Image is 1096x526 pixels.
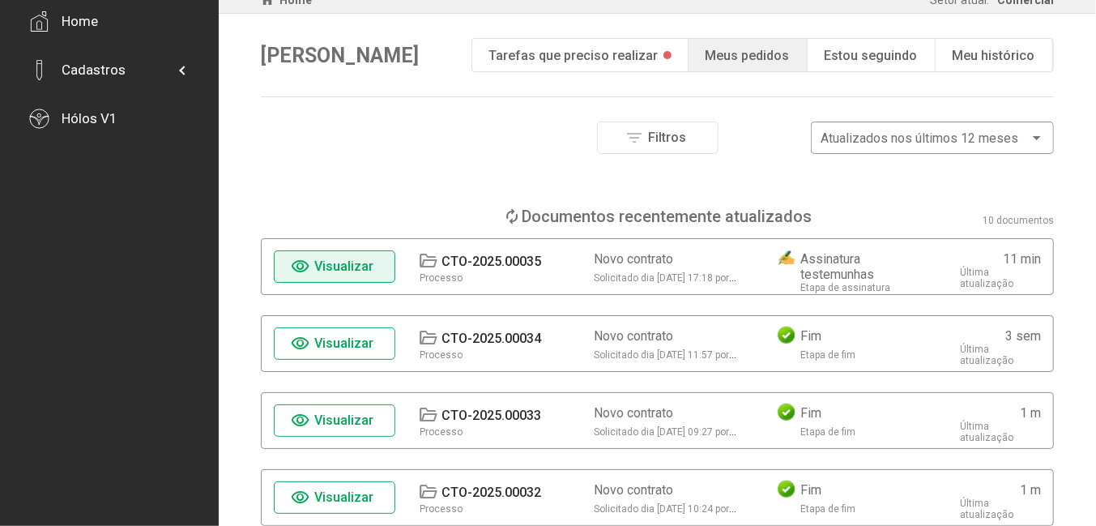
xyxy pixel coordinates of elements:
[800,282,890,293] div: Etapa de assinatura
[418,482,437,502] mat-icon: folder_open
[274,327,395,360] button: Visualizar
[594,405,673,421] div: Novo contrato
[824,48,917,63] div: Estou seguindo
[952,48,1034,63] div: Meu histórico
[420,503,463,515] div: Processo
[420,426,463,438] div: Processo
[1020,482,1041,498] div: 1 m
[705,48,789,63] div: Meus pedidos
[800,482,821,498] div: Fim
[1005,328,1041,344] div: 3 sem
[315,490,374,505] span: Visualizar
[597,122,719,154] button: Filtros
[418,405,437,425] mat-icon: folder_open
[800,503,855,515] div: Etapa de fim
[292,257,311,276] mat-icon: visibility
[441,331,541,346] div: CTO-2025.00034
[821,130,1018,146] span: Atualizados nos últimos 12 meses
[648,130,686,145] span: Filtros
[292,488,311,507] mat-icon: visibility
[503,207,522,226] mat-icon: loop
[274,250,395,283] button: Visualizar
[960,421,1041,443] div: Última atualização
[315,336,374,351] span: Visualizar
[441,254,541,269] div: CTO-2025.00035
[594,328,673,344] div: Novo contrato
[800,426,855,438] div: Etapa de fim
[441,408,541,423] div: CTO-2025.00033
[315,413,374,428] span: Visualizar
[983,215,1054,226] div: 10 documentos
[420,272,463,284] div: Processo
[594,482,673,498] div: Novo contrato
[29,45,189,94] mat-expansion-panel-header: Cadastros
[261,44,419,67] span: [PERSON_NAME]
[62,62,126,78] div: Cadastros
[625,128,644,148] mat-icon: filter_list
[800,349,855,361] div: Etapa de fim
[62,110,117,126] div: Hólos V1
[1003,251,1041,267] div: 11 min
[441,485,541,500] div: CTO-2025.00032
[488,48,658,63] div: Tarefas que preciso realizar
[594,251,673,267] div: Novo contrato
[960,267,1041,289] div: Última atualização
[292,411,311,430] mat-icon: visibility
[800,405,821,421] div: Fim
[274,481,395,514] button: Visualizar
[420,349,463,361] div: Processo
[315,259,374,274] span: Visualizar
[418,328,437,348] mat-icon: folder_open
[800,251,936,282] div: Assinatura testemunhas
[522,207,812,226] div: Documentos recentemente atualizados
[1020,405,1041,421] div: 1 m
[418,251,437,271] mat-icon: folder_open
[274,404,395,437] button: Visualizar
[62,13,98,29] div: Home
[800,328,821,344] div: Fim
[960,498,1041,520] div: Última atualização
[292,334,311,353] mat-icon: visibility
[960,344,1041,366] div: Última atualização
